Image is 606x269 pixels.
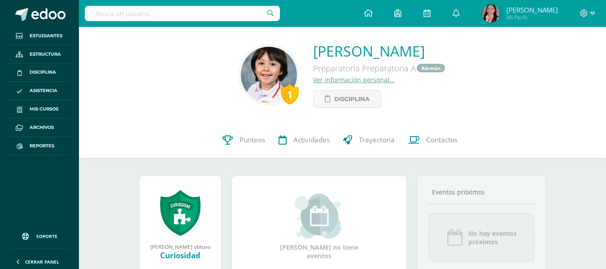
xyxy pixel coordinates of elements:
a: Asistencia [7,82,72,100]
div: [PERSON_NAME] no tiene eventos [275,194,364,260]
a: Reportes [7,137,72,155]
a: [PERSON_NAME] [313,41,446,61]
span: Disciplina [334,91,370,107]
input: Busca un usuario... [85,6,280,21]
div: [PERSON_NAME] obtuvo [148,243,212,250]
a: Punteos [216,122,272,158]
span: Actividades [293,136,330,145]
span: Trayectoria [359,136,395,145]
span: Soporte [36,233,57,239]
span: Archivos [30,124,54,131]
div: Eventos próximos [428,188,534,196]
span: Disciplina [30,69,56,76]
a: Soporte [11,224,68,246]
span: Punteos [240,136,265,145]
a: Contactos [401,122,464,158]
img: event_small.png [295,194,344,238]
a: Ver información personal... [313,75,395,84]
span: Asistencia [30,87,57,94]
span: Mis cursos [30,106,58,113]
a: Alemán [417,64,445,72]
a: Trayectoria [336,122,401,158]
a: Disciplina [313,90,381,108]
img: 2e0564dad7c20487062495994ff8247f.png [241,47,297,103]
div: 1 [281,84,299,105]
a: Archivos [7,119,72,137]
span: No hay eventos próximos [468,229,517,246]
a: Estructura [7,45,72,64]
span: Estructura [30,51,61,58]
span: Cerrar panel [25,259,59,265]
span: Estudiantes [30,32,62,40]
div: Preparatoria Preparatoria A [313,61,446,75]
span: Mi Perfil [506,13,558,21]
span: Contactos [426,136,458,145]
img: event_icon.png [446,229,464,247]
a: Mis cursos [7,100,72,119]
span: Reportes [30,142,54,150]
div: Curiosidad [148,250,212,260]
img: 316256233fc5d05bd520c6ab6e96bb4a.png [482,4,500,22]
a: Actividades [272,122,336,158]
span: [PERSON_NAME] [506,5,558,14]
a: Disciplina [7,64,72,82]
a: Estudiantes [7,27,72,45]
